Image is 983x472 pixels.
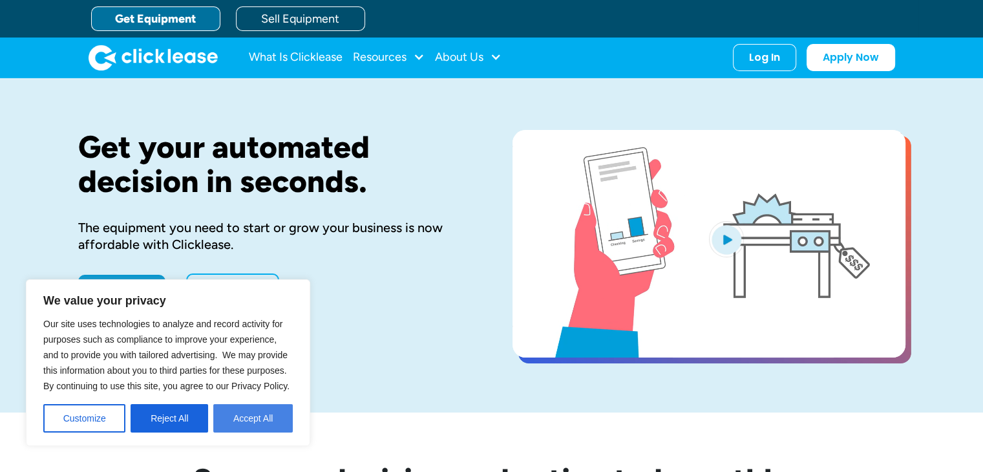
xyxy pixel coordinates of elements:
a: Learn More [186,274,279,302]
a: Sell Equipment [236,6,365,31]
div: About Us [435,45,502,70]
a: Apply Now [807,44,895,71]
div: Log In [749,51,780,64]
a: home [89,45,218,70]
span: Our site uses technologies to analyze and record activity for purposes such as compliance to impr... [43,319,290,391]
div: The equipment you need to start or grow your business is now affordable with Clicklease. [78,219,471,253]
h1: Get your automated decision in seconds. [78,130,471,198]
p: We value your privacy [43,293,293,308]
button: Reject All [131,404,208,433]
a: Get Equipment [91,6,220,31]
img: Clicklease logo [89,45,218,70]
a: Apply Now [78,275,165,301]
button: Customize [43,404,125,433]
div: We value your privacy [26,279,310,446]
a: What Is Clicklease [249,45,343,70]
button: Accept All [213,404,293,433]
div: Resources [353,45,425,70]
img: Blue play button logo on a light blue circular background [709,221,744,257]
a: open lightbox [513,130,905,358]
